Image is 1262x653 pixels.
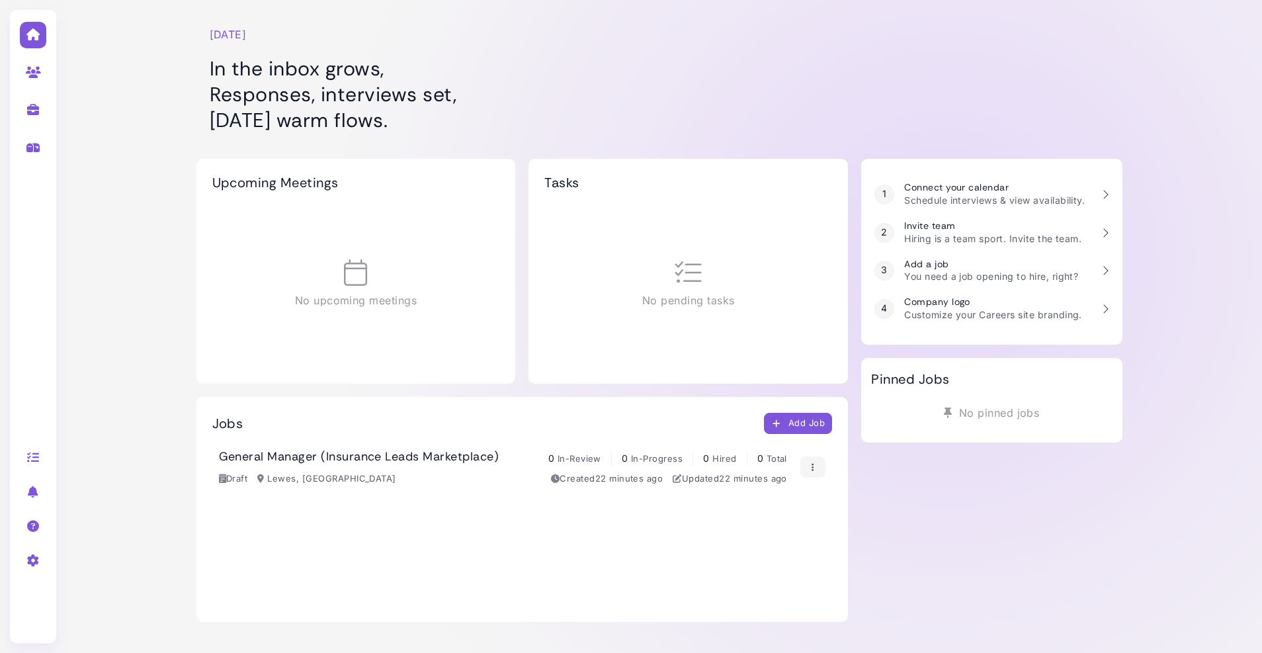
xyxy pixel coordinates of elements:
span: In-Progress [631,453,683,464]
time: Aug 13, 2025 [719,473,787,484]
time: [DATE] [210,26,247,42]
span: In-Review [558,453,601,464]
div: 4 [874,299,894,319]
h2: Upcoming Meetings [212,175,339,191]
p: Schedule interviews & view availability. [904,193,1085,207]
a: 4 Company logo Customize your Careers site branding. [868,290,1115,328]
span: Hired [712,453,736,464]
div: 1 [874,185,894,204]
a: 1 Connect your calendar Schedule interviews & view availability. [868,175,1115,214]
h3: Company logo [904,296,1082,308]
p: Hiring is a team sport. Invite the team. [904,232,1081,245]
div: No pending tasks [544,204,832,364]
h3: Invite team [904,220,1081,232]
div: No pinned jobs [871,400,1112,425]
div: Draft [219,472,248,486]
h3: Connect your calendar [904,182,1085,193]
div: No upcoming meetings [212,204,500,364]
h2: Pinned Jobs [871,371,949,387]
p: You need a job opening to hire, right? [904,269,1078,283]
span: 0 [703,453,709,464]
span: Total [767,453,787,464]
h3: Add a job [904,259,1078,270]
h1: In the inbox grows, Responses, interviews set, [DATE] warm flows. [210,56,835,133]
span: 0 [622,453,628,464]
div: Lewes, [GEOGRAPHIC_DATA] [257,472,396,486]
div: Updated [673,472,787,486]
h2: Tasks [544,175,579,191]
h3: General Manager (Insurance Leads Marketplace) [219,450,499,464]
p: Customize your Careers site branding. [904,308,1082,322]
div: 3 [874,261,894,281]
time: Aug 13, 2025 [595,473,663,484]
span: 0 [548,453,554,464]
div: Add Job [771,417,825,431]
span: 0 [757,453,763,464]
h2: Jobs [212,415,243,431]
div: 2 [874,223,894,243]
button: Add Job [764,413,833,434]
div: Created [551,472,663,486]
a: 2 Invite team Hiring is a team sport. Invite the team. [868,214,1115,252]
a: 3 Add a job You need a job opening to hire, right? [868,252,1115,290]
